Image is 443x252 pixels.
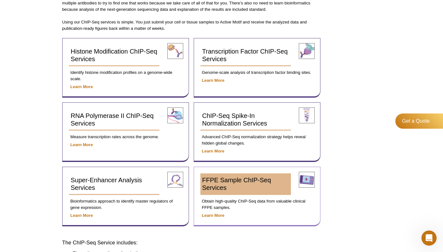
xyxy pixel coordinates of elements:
[70,142,93,147] a: Learn More
[71,48,157,62] span: Histone Modification ChIP-Seq Services
[202,149,225,153] a: Learn More
[69,109,159,131] a: RNA Polymerase II ChIP-Seq Services
[70,84,93,89] a: Learn More
[70,213,93,218] a: Learn More
[69,173,159,195] a: Super-Enhancer Analysis Services
[167,43,183,59] img: histone modification ChIP-Seq
[71,112,154,127] span: RNA Polymerase II ChIP-Seq Services
[202,112,267,127] span: ChIP-Seq Spike-In Normalization Services
[167,172,183,188] img: ChIP-Seq super-enhancer analysis
[200,134,314,146] p: Advanced ChIP-Seq normalization strategy helps reveal hidden global changes.
[202,177,271,191] span: FFPE Sample ChIP-Seq Services
[421,230,437,246] iframe: Intercom live chat
[71,177,142,191] span: Super-Enhancer Analysis Services
[299,172,315,188] img: FFPE ChIP-Seq
[200,69,314,76] p: Genome-scale analysis of transcription factor binding sites.
[200,45,291,66] a: Transcription Factor ChIP-Seq Services
[200,173,291,195] a: FFPE Sample ChIP-Seq Services
[69,45,159,66] a: Histone Modification ChIP-Seq Services
[395,113,443,129] a: Get a Quote
[167,107,183,123] img: RNA pol II ChIP-Seq
[202,78,225,83] a: Learn More
[69,134,182,140] p: Measure transcription rates across the genome.
[200,198,314,211] p: Obtain high-quality ChIP-Seq data from valuable clinical FFPE samples.
[299,43,315,59] img: transcription factor ChIP-Seq
[69,198,182,211] p: Bioinformatics approach to identify master regulators of gene expression.
[202,48,288,62] span: Transcription Factor ChIP-Seq Services
[62,239,321,247] h3: The ChIP-Seq Service includes:
[62,19,321,32] p: Using our ChIP-Seq services is simple. You just submit your cell or tissue samples to Active Moti...
[200,109,291,131] a: ChIP-Seq Spike-In Normalization Services
[299,107,315,123] img: ChIP-Seq spike-in normalization
[202,213,225,218] a: Learn More
[69,69,182,82] p: Identify histone modification profiles on a genome-wide scale.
